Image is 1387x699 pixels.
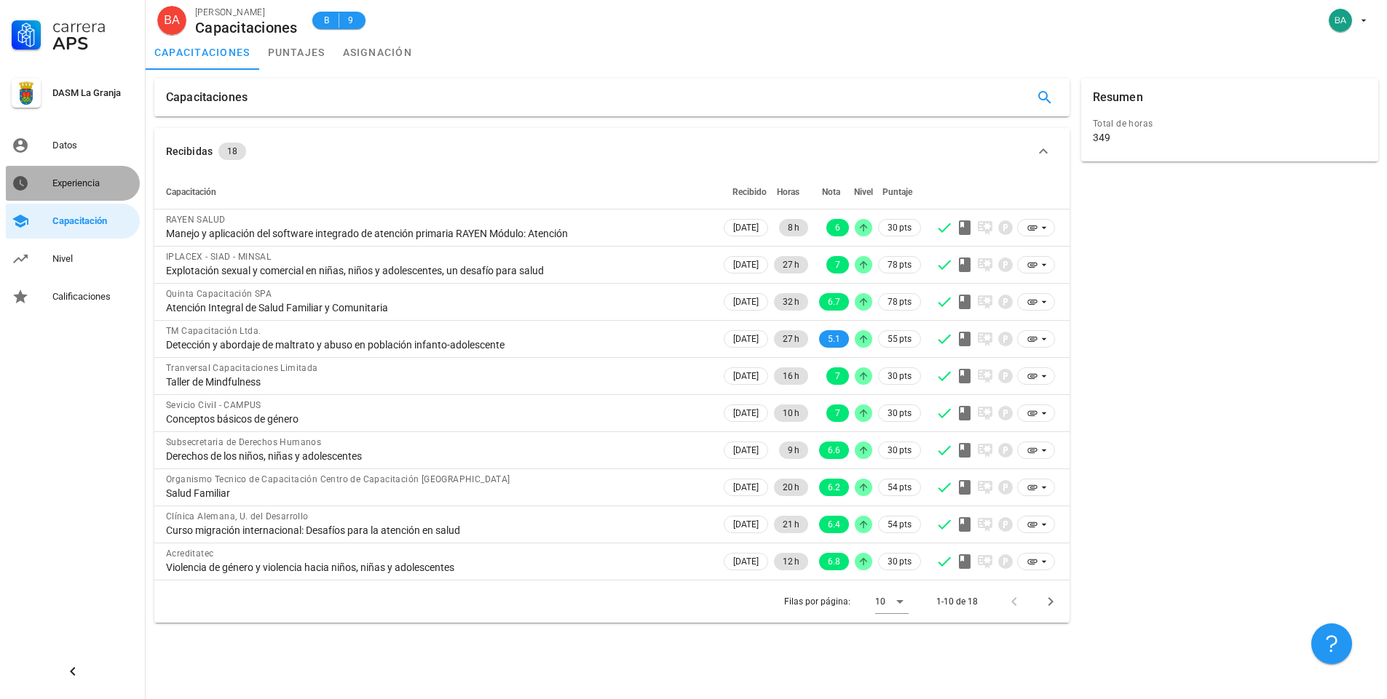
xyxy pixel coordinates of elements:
[888,220,912,235] span: 30 pts
[783,256,799,273] span: 27 h
[6,279,140,314] a: Calificaciones
[166,289,272,299] span: Quinta Capacitación SPA
[875,175,924,209] th: Puntaje
[828,330,840,348] span: 5.1
[52,253,134,265] div: Nivel
[888,480,912,495] span: 54 pts
[783,516,799,533] span: 21 h
[888,257,912,272] span: 78 pts
[166,450,709,463] div: Derechos de los niños, niñas y adolescentes
[888,443,912,458] span: 30 pts
[166,400,261,410] span: Sevicio Civil - CAMPUS
[1038,588,1064,615] button: Página siguiente
[888,554,912,569] span: 30 pts
[783,293,799,311] span: 32 h
[52,17,134,35] div: Carrera
[811,175,852,209] th: Nota
[321,13,333,28] span: B
[733,331,759,347] span: [DATE]
[835,219,840,236] span: 6
[6,166,140,201] a: Experiencia
[154,175,721,209] th: Capacitación
[6,128,140,163] a: Datos
[828,442,840,459] span: 6.6
[783,553,799,570] span: 12 h
[828,553,840,570] span: 6.8
[345,13,357,28] span: 9
[788,442,799,459] span: 9 h
[1093,131,1110,144] div: 349
[166,561,709,574] div: Violencia de género y violencia hacia niños, niñas y adolescentes
[835,404,840,422] span: 7
[166,437,321,447] span: Subsecretaria de Derechos Humanos
[52,177,134,189] div: Experiencia
[157,6,186,35] div: avatar
[166,252,271,262] span: IPLACEX - SIAD - MINSAL
[1093,116,1367,131] div: Total de horas
[822,187,840,197] span: Nota
[733,405,759,421] span: [DATE]
[166,474,510,484] span: Organismo Tecnico de Capacitación Centro de Capacitación [GEOGRAPHIC_DATA]
[52,291,134,303] div: Calificaciones
[166,227,709,240] div: Manejo y aplicación del software integrado de atención primaria RAYEN Módulo: Atención
[6,241,140,276] a: Nivel
[783,367,799,385] span: 16 h
[733,442,759,458] span: [DATE]
[259,35,334,70] a: puntajes
[835,367,840,385] span: 7
[166,338,709,351] div: Detección y abordaje de maltrato y abuso en población infanto-adolescente
[828,293,840,311] span: 6.7
[828,479,840,496] span: 6.2
[227,143,237,160] span: 18
[166,375,709,388] div: Taller de Mindfulness
[783,479,799,496] span: 20 h
[888,295,912,309] span: 78 pts
[733,516,759,532] span: [DATE]
[166,548,213,559] span: Acreditatec
[888,332,912,346] span: 55 pts
[166,524,709,537] div: Curso migración internacional: Desafíos para la atención en salud
[771,175,811,209] th: Horas
[783,404,799,422] span: 10 h
[777,187,799,197] span: Horas
[888,517,912,532] span: 54 pts
[733,479,759,495] span: [DATE]
[854,187,873,197] span: Nivel
[166,79,248,116] div: Capacitaciones
[888,369,912,383] span: 30 pts
[166,264,709,277] div: Explotación sexual y comercial en niñas, niños y adolescentes, un desafío para salud
[733,257,759,273] span: [DATE]
[52,87,134,99] div: DASM La Granja
[166,301,709,314] div: Atención Integral de Salud Familiar y Comunitaria
[835,256,840,273] span: 7
[875,595,885,608] div: 10
[888,406,912,420] span: 30 pts
[52,140,134,151] div: Datos
[784,580,909,623] div: Filas por página:
[146,35,259,70] a: capacitaciones
[1329,9,1352,32] div: avatar
[733,220,759,236] span: [DATE]
[1093,79,1143,116] div: Resumen
[164,6,179,35] span: BA
[783,330,799,348] span: 27 h
[875,590,909,613] div: 10Filas por página:
[788,219,799,236] span: 8 h
[733,294,759,310] span: [DATE]
[166,412,709,426] div: Conceptos básicos de género
[721,175,771,209] th: Recibido
[52,215,134,227] div: Capacitación
[166,487,709,500] div: Salud Familiar
[936,595,978,608] div: 1-10 de 18
[166,363,318,373] span: Tranversal Capacitaciones Limitada
[52,35,134,52] div: APS
[166,143,213,159] div: Recibidas
[733,554,759,570] span: [DATE]
[733,368,759,384] span: [DATE]
[166,326,261,336] span: TM Capacitación Ltda.
[195,5,298,20] div: [PERSON_NAME]
[166,187,216,197] span: Capacitación
[732,187,767,197] span: Recibido
[195,20,298,36] div: Capacitaciones
[828,516,840,533] span: 6.4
